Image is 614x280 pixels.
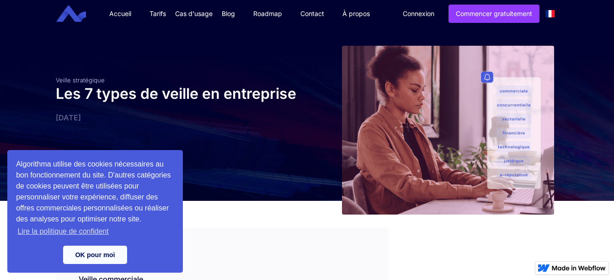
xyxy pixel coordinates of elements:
[7,150,183,273] div: cookieconsent
[448,5,539,23] a: Commencer gratuitement
[175,9,213,18] div: Cas d'usage
[56,113,303,122] div: [DATE]
[56,228,388,252] div: SOMMAIRE
[63,246,127,264] a: dismiss cookie message
[552,265,606,271] img: Made in Webflow
[56,84,303,104] h1: Les 7 types de veille en entreprise
[396,5,441,22] a: Connexion
[16,159,174,238] span: Algorithma utilise des cookies nécessaires au bon fonctionnement du site. D'autres catégories de ...
[56,76,303,84] div: Veille stratégique
[16,225,110,238] a: learn more about cookies
[63,5,93,22] a: home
